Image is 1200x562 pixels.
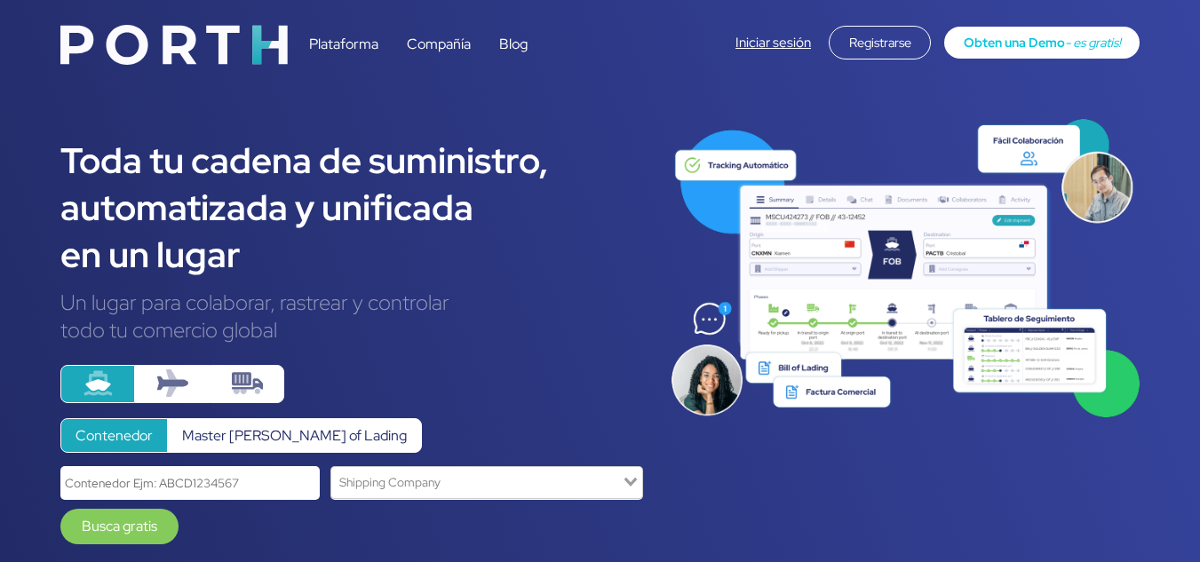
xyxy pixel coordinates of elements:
img: ship.svg [83,368,114,399]
a: Blog [499,35,528,53]
div: Toda tu cadena de suministro, [60,137,643,184]
a: Compañía [407,35,471,53]
input: Search for option [333,471,620,495]
a: Busca gratis [60,509,179,544]
a: Iniciar sesión [735,34,811,51]
span: Obten una Demo [964,34,1065,51]
label: Master [PERSON_NAME] of Lading [167,418,422,453]
div: todo tu comercio global [60,316,643,344]
img: plane.svg [157,368,188,399]
a: Obten una Demo- es gratis! [944,27,1140,59]
a: Plataforma [309,35,378,53]
div: Search for option [330,466,643,499]
div: Registrarse [829,26,931,59]
div: en un lugar [60,231,643,278]
div: automatizada y unificada [60,184,643,231]
div: Un lugar para colaborar, rastrear y controlar [60,289,643,316]
input: Contenedor Ejm: ABCD1234567 [60,466,320,499]
a: Registrarse [829,33,931,51]
img: truck-container.svg [232,368,263,399]
label: Contenedor [60,418,168,453]
span: - es gratis! [1065,34,1121,51]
